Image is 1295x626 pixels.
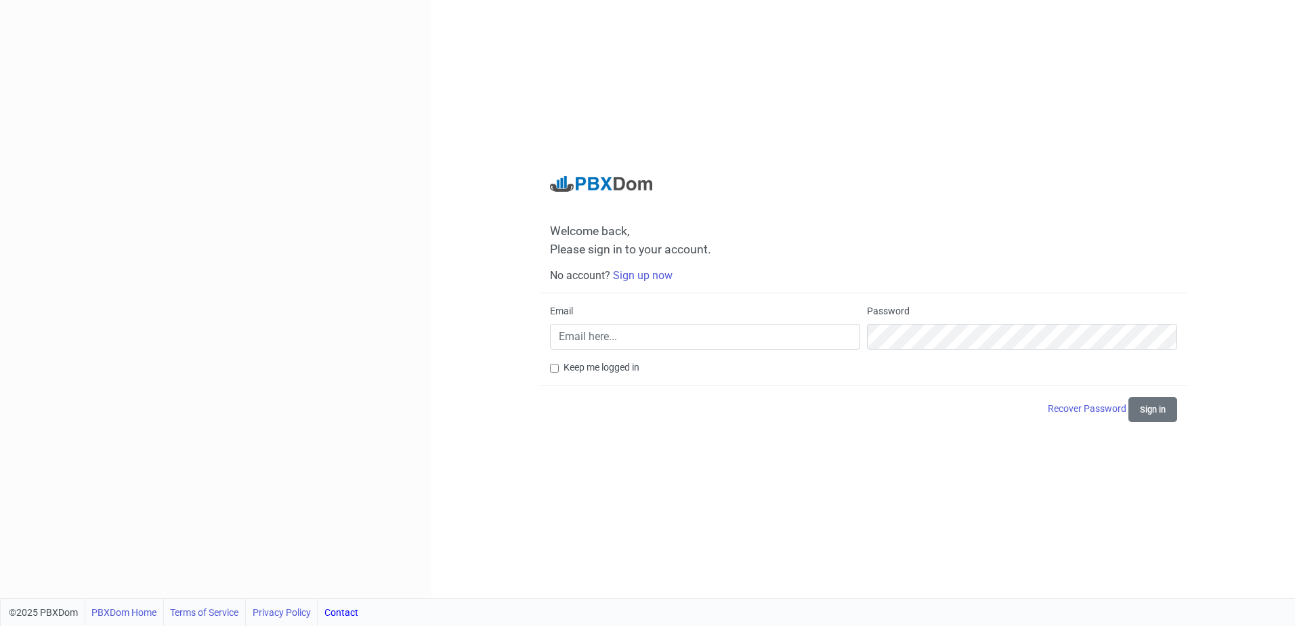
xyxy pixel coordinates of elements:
a: Recover Password [1048,403,1128,414]
span: Please sign in to your account. [550,243,711,256]
a: Privacy Policy [253,599,311,626]
a: Sign up now [613,269,673,282]
label: Keep me logged in [564,360,639,375]
button: Sign in [1128,397,1177,422]
span: Welcome back, [550,224,1177,238]
a: Terms of Service [170,599,238,626]
label: Password [867,304,910,318]
a: Contact [324,599,358,626]
div: ©2025 PBXDom [9,599,358,626]
h6: No account? [550,269,1177,282]
label: Email [550,304,573,318]
a: PBXDom Home [91,599,156,626]
input: Email here... [550,324,860,350]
